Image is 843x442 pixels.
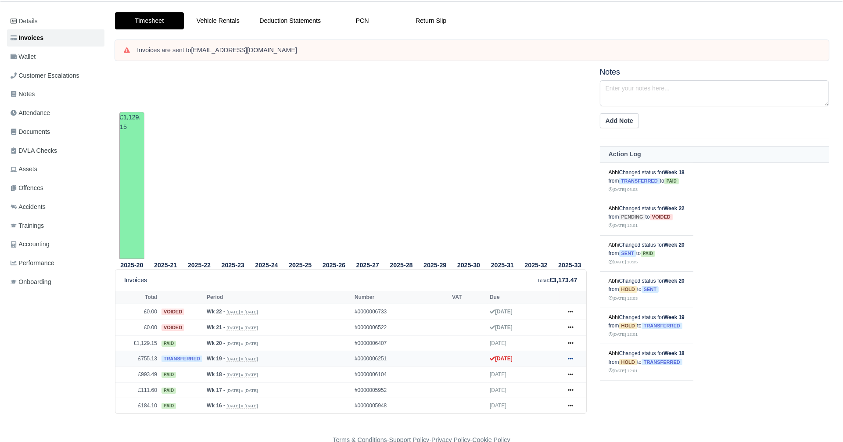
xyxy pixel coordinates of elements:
span: Customer Escalations [11,71,79,81]
a: Abhi [609,205,619,212]
a: Attendance [7,104,104,122]
th: Period [204,291,352,304]
small: [DATE] » [DATE] [226,341,258,346]
span: Documents [11,127,50,137]
td: £0.00 [115,304,159,320]
span: sent [619,250,636,257]
strong: Week 18 [664,350,685,356]
a: Performance [7,255,104,272]
h5: Notes [600,68,829,77]
a: Documents [7,123,104,140]
a: PCN [328,12,397,29]
button: Add Note [600,113,639,128]
iframe: Chat Widget [685,341,843,442]
span: Accounting [11,239,50,249]
strong: [EMAIL_ADDRESS][DOMAIN_NAME] [191,47,297,54]
span: Attendance [11,108,50,118]
strong: Wk 17 - [207,387,225,393]
div: : [537,275,577,285]
a: Onboarding [7,273,104,291]
small: [DATE] 12:03 [609,296,638,301]
th: 2025-32 [519,259,553,270]
h6: Invoices [124,277,147,284]
small: [DATE] 12:01 [609,368,638,373]
small: [DATE] 12:01 [609,332,638,337]
span: [DATE] [490,402,506,409]
span: transferred [619,178,660,184]
span: paid [161,372,176,378]
a: Deduction Statements [252,12,328,29]
th: 2025-21 [149,259,183,270]
span: Accidents [11,202,46,212]
th: 2025-26 [317,259,351,270]
small: [DATE] » [DATE] [226,372,258,377]
small: Total [537,278,548,283]
td: Changed status for from to [600,380,693,417]
th: 2025-30 [452,259,486,270]
small: [DATE] » [DATE] [226,309,258,315]
th: 2025-22 [183,259,216,270]
span: paid [641,251,655,257]
a: Trainings [7,217,104,234]
strong: [DATE] [490,324,513,331]
a: Abhi [609,278,619,284]
span: Invoices [11,33,43,43]
strong: Week 18 [664,169,685,176]
span: transferred [642,323,682,329]
td: Changed status for from to [600,344,693,381]
td: #0000006733 [352,304,450,320]
strong: Week 22 [664,205,685,212]
span: transferred [161,356,202,362]
th: 2025-29 [418,259,452,270]
td: £993.49 [115,367,159,383]
span: paid [664,178,679,184]
td: #0000006522 [352,320,450,336]
span: Assets [11,164,37,174]
span: hold [619,323,637,329]
a: Abhi [609,242,619,248]
a: Abhi [609,314,619,320]
a: Abhi [609,169,619,176]
small: [DATE] 12:01 [609,223,638,228]
td: #0000005948 [352,398,450,413]
td: £0.00 [115,320,159,336]
strong: Week 20 [664,242,685,248]
td: Changed status for from to [600,199,693,236]
span: Performance [11,258,54,268]
td: £1,129.15 [119,112,144,259]
a: Assets [7,161,104,178]
a: Accounting [7,236,104,253]
span: voided [161,324,184,331]
span: Onboarding [11,277,51,287]
strong: Wk 22 - [207,309,225,315]
a: Vehicle Rentals [184,12,253,29]
a: Customer Escalations [7,67,104,84]
a: Return Slip [397,12,466,29]
span: pending [619,214,646,220]
span: voided [161,309,184,315]
a: Timesheet [115,12,184,29]
a: DVLA Checks [7,142,104,159]
th: 2025-33 [553,259,587,270]
span: voided [650,214,673,220]
span: [DATE] [490,340,506,346]
th: 2025-23 [216,259,250,270]
td: £184.10 [115,398,159,413]
a: Invoices [7,29,104,47]
strong: Wk 20 - [207,340,225,346]
th: 2025-27 [351,259,384,270]
td: #0000006104 [352,367,450,383]
td: Changed status for from to [600,235,693,272]
strong: £3,173.47 [549,277,577,284]
td: Changed status for from to [600,163,693,199]
span: DVLA Checks [11,146,57,156]
td: £755.13 [115,351,159,367]
td: #0000006407 [352,335,450,351]
td: #0000005952 [352,382,450,398]
th: Total [115,291,159,304]
span: [DATE] [490,387,506,393]
strong: Week 20 [664,278,685,284]
small: [DATE] » [DATE] [226,388,258,393]
a: Details [7,13,104,29]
